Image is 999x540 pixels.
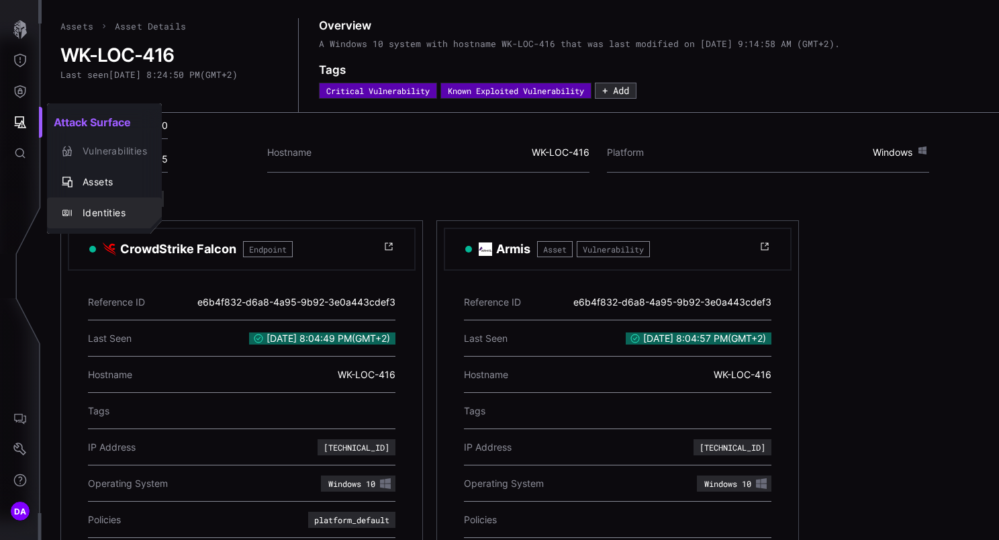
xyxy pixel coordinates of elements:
button: Vulnerabilities [47,136,162,167]
div: Assets [76,174,147,191]
button: Identities [47,197,162,228]
div: Identities [76,205,147,222]
h2: Attack Surface [47,109,162,136]
div: Vulnerabilities [76,143,147,160]
button: Assets [47,167,162,197]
